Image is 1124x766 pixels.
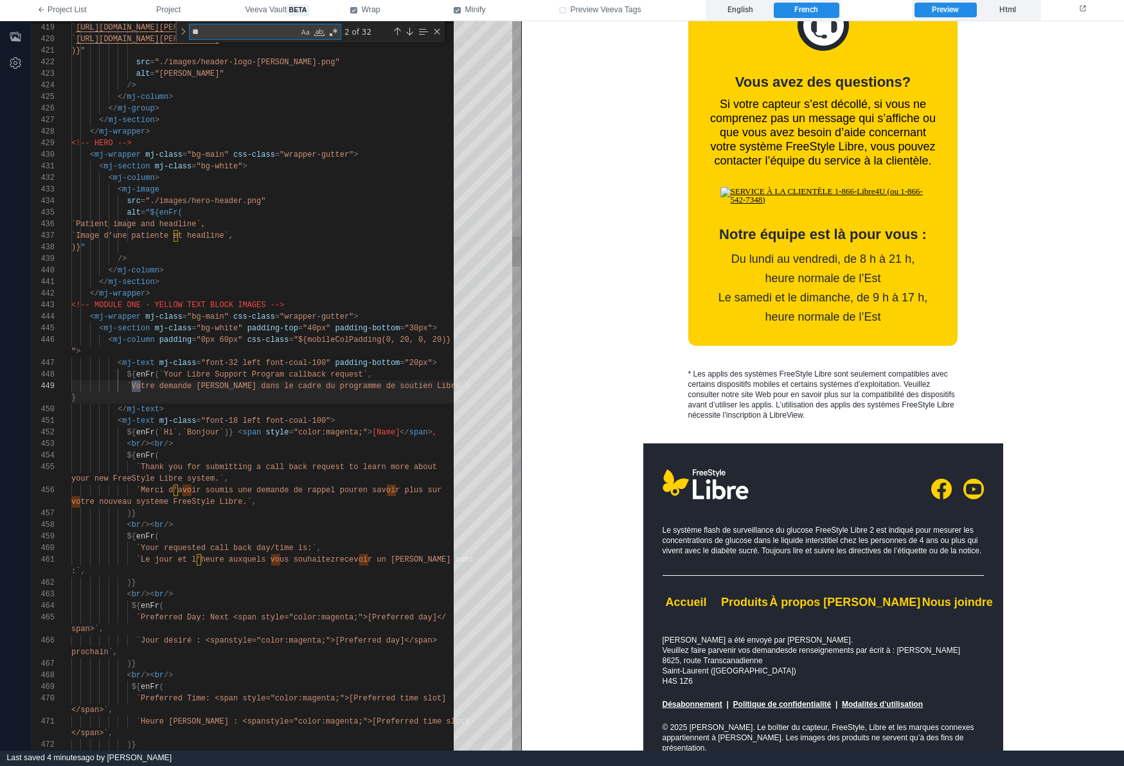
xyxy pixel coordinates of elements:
span: = [275,150,280,159]
span: padding-bottom [335,324,400,333]
span: "font-18 left font-coal-100" [201,416,331,425]
span: `Image d’une patiente et headline`, [71,231,233,240]
span: `Preferred Time: <span style="color:magenta;">[Pre [136,694,368,703]
span: | [312,679,318,688]
span: enFr [136,532,155,541]
div: 471 [31,716,55,727]
span: "bg-white" [196,162,242,171]
div: 427 [31,114,55,126]
span: src [136,58,150,67]
div: 465 [31,612,55,623]
span: < [127,671,131,680]
span: mj-section [109,278,155,287]
div: 470 [31,693,55,704]
span: ferred time slot] [368,694,446,703]
span: = [183,150,187,159]
span: mj-class [159,416,197,425]
span: ${ [132,682,141,691]
span: br [155,671,164,680]
span: mj-text [122,416,154,425]
span: Project [156,4,181,16]
div: 429 [31,138,55,149]
span: `, [219,35,228,44]
span: = [289,335,293,344]
span: br [155,440,164,449]
span: = [150,58,154,67]
div: 425 [31,91,55,103]
span: mj-section [103,162,150,171]
div: Close (Escape) [432,26,442,37]
a: Produits [199,574,246,587]
div: 433 [31,184,55,195]
div: 455 [31,461,55,473]
span: )} [127,578,136,587]
span: mj-column [113,335,155,344]
span: prochain` [71,648,113,657]
div: 450 [31,404,55,415]
span: css-class [233,312,275,321]
span: `Thank you for submitting a call back request to l [136,463,368,472]
span: > [368,428,372,437]
span: </ [118,93,127,102]
span: < [109,174,113,183]
div: 461 [31,554,55,566]
span: [Preferred day]</ [368,613,446,622]
span: "wrapper-gutter" [280,150,353,159]
span: = [400,324,404,333]
span: ( [159,601,164,610]
div: 468 [31,670,55,681]
span: padding [159,335,192,344]
span: > [433,359,437,368]
span: /> [118,254,127,263]
div: 445 [31,323,55,334]
span: `Votre demande [PERSON_NAME] dans le cadre du programm [127,382,377,391]
span: [URL][DOMAIN_NAME][PERSON_NAME] [76,23,219,32]
span: </ [400,428,409,437]
span: />< [141,590,155,599]
span: , [252,497,256,506]
span: mj-wrapper [94,150,141,159]
span: )} [127,659,136,668]
span: "${enFr( [145,208,183,217]
div: Du lundi au vendredi, de 8 h à 21 h, heure normale de l’Est Le samedi et le dimanche, de 9 h à 17... [186,228,416,305]
span: recevoir un [PERSON_NAME] sont [335,555,474,564]
span: "color:magenta;" [294,428,368,437]
span: < [238,428,242,437]
span: = [298,324,303,333]
span: Wrap [362,4,380,16]
div: 454 [31,450,55,461]
span: />< [141,671,155,680]
span: , [433,428,437,437]
span: "font-32 left font-coal-100" [201,359,331,368]
span: "./images/hero-header.png" [145,197,265,206]
span: " [71,347,76,356]
span: > [155,104,159,113]
span: , [178,428,183,437]
span: "./images/header-logo-[PERSON_NAME].png" [155,58,340,67]
div: Use Regular Expression (⌥⌘R) [327,26,340,39]
span: </ [118,405,127,414]
span: < [109,335,113,344]
span: = [192,162,196,171]
div: Previous Match (⇧Enter) [392,26,402,37]
span: </ [99,278,108,287]
span: ` [71,35,76,44]
span: </ [109,104,118,113]
div: * Les applis des systèmes FreeStyle Libre sont seulement compatibles avec certains dispositifs mo... [166,348,436,399]
span: = [192,324,196,333]
label: Preview [914,3,976,18]
div: 449 [31,380,55,392]
span: [URL][DOMAIN_NAME][PERSON_NAME] [76,35,219,44]
div: Match Whole Word (⌥⌘W) [313,26,326,39]
span: < [90,312,94,321]
span: earn more about [368,463,437,472]
span: `Hi` [159,428,178,437]
span: ${ [127,370,136,379]
span: " [80,46,85,55]
div: 431 [31,161,55,172]
span: padding-top [247,324,298,333]
div: 419 [31,22,55,33]
iframe: preview [522,21,1124,751]
span: `Your requested call back day/time is:` [136,544,317,553]
span: < [118,416,122,425]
